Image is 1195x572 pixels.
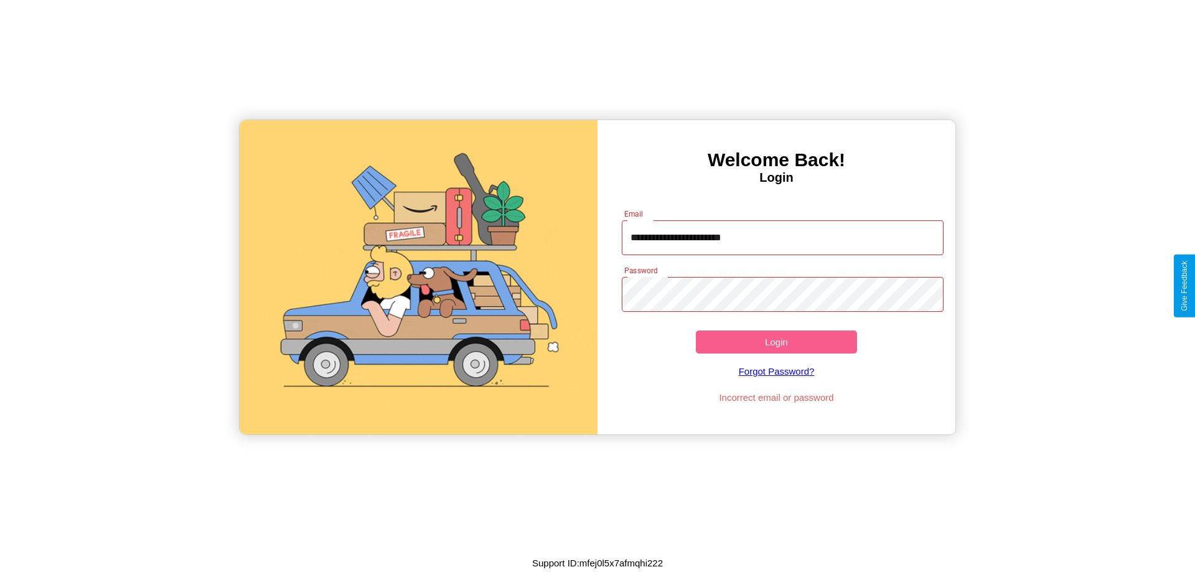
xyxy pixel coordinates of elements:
label: Email [624,209,644,219]
div: Give Feedback [1180,261,1189,311]
p: Support ID: mfej0l5x7afmqhi222 [532,555,663,571]
a: Forgot Password? [616,354,938,389]
p: Incorrect email or password [616,389,938,406]
img: gif [240,120,597,434]
label: Password [624,265,657,276]
h4: Login [597,171,955,185]
h3: Welcome Back! [597,149,955,171]
button: Login [696,331,857,354]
